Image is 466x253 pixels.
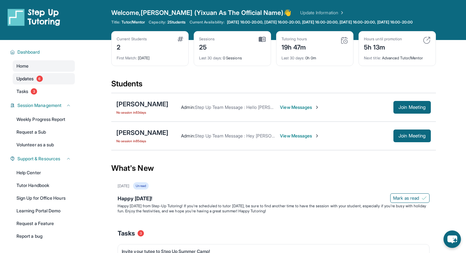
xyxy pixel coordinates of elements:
img: card [178,37,183,42]
div: Unread [133,182,148,190]
a: Sign Up for Office Hours [13,192,75,204]
span: Join Meeting [398,134,426,138]
span: Updates [16,76,34,82]
a: Home [13,60,75,72]
img: Mark as read [422,196,427,201]
img: Chevron-Right [314,105,320,110]
span: 6 [36,76,43,82]
span: Join Meeting [398,105,426,109]
div: 0 Sessions [199,52,266,61]
div: 25 [199,42,215,52]
a: Updates6 [13,73,75,84]
div: Students [111,79,436,93]
a: [DATE] 16:00-20:00, [DATE] 16:00-20:00, [DATE] 16:00-20:00, [DATE] 16:00-20:00, [DATE] 16:00-20:00 [226,20,414,25]
span: Welcome, [PERSON_NAME] (Yixuan As The Official Name) 👋 [111,8,291,17]
a: Tasks3 [13,86,75,97]
div: Hours until promotion [364,37,402,42]
div: [DATE] [117,52,183,61]
span: Tasks [16,88,28,95]
p: Happy [DATE] from Step-Up Tutoring! If you're scheduled to tutor [DATE], be sure to find another ... [118,203,430,214]
a: Tutor Handbook [13,180,75,191]
span: Current Availability: [190,20,224,25]
span: 3 [138,230,144,236]
div: Advanced Tutor/Mentor [364,52,430,61]
button: Join Meeting [393,130,431,142]
div: 0h 0m [282,52,348,61]
div: Current Students [117,37,147,42]
img: logo [8,8,60,26]
a: Learning Portal Demo [13,205,75,216]
div: Tutoring hours [282,37,307,42]
span: Tutor/Mentor [121,20,145,25]
button: Join Meeting [393,101,431,114]
a: Help Center [13,167,75,178]
span: Support & Resources [17,156,60,162]
img: Chevron-Right [314,133,320,138]
span: Tasks [118,229,135,238]
img: card [423,37,430,44]
img: card [259,37,266,42]
button: Support & Resources [15,156,71,162]
span: Next title : [364,56,381,60]
span: 2 Students [167,20,186,25]
span: [DATE] 16:00-20:00, [DATE] 16:00-20:00, [DATE] 16:00-20:00, [DATE] 16:00-20:00, [DATE] 16:00-20:00 [227,20,413,25]
span: 3 [31,88,37,95]
span: Session Management [17,102,61,109]
a: Volunteer as a sub [13,139,75,150]
div: [PERSON_NAME] [116,100,168,109]
span: Dashboard [17,49,40,55]
span: Last 30 days : [199,56,222,60]
div: What's New [111,154,436,182]
img: Chevron Right [338,10,345,16]
span: Mark as read [393,195,419,201]
img: card [340,37,348,44]
span: Capacity: [149,20,166,25]
span: First Match : [117,56,137,60]
span: Last 30 days : [282,56,304,60]
button: Dashboard [15,49,71,55]
a: Weekly Progress Report [13,114,75,125]
div: Sessions [199,37,215,42]
div: Happy [DATE]! [118,195,430,203]
div: [PERSON_NAME] [116,128,168,137]
span: Admin : [181,104,195,110]
div: 5h 13m [364,42,402,52]
span: Admin : [181,133,195,138]
a: Request a Feature [13,218,75,229]
span: Home [16,63,29,69]
button: chat-button [443,230,461,248]
span: Title: [111,20,120,25]
span: No session in 85 days [116,138,168,143]
div: [DATE] [118,183,129,189]
span: View Messages [280,133,320,139]
div: 19h 47m [282,42,307,52]
div: 2 [117,42,147,52]
a: Update Information [300,10,345,16]
a: Report a bug [13,230,75,242]
button: Mark as read [390,193,430,203]
a: Request a Sub [13,126,75,138]
span: No session in 83 days [116,110,168,115]
button: Session Management [15,102,71,109]
span: View Messages [280,104,320,110]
